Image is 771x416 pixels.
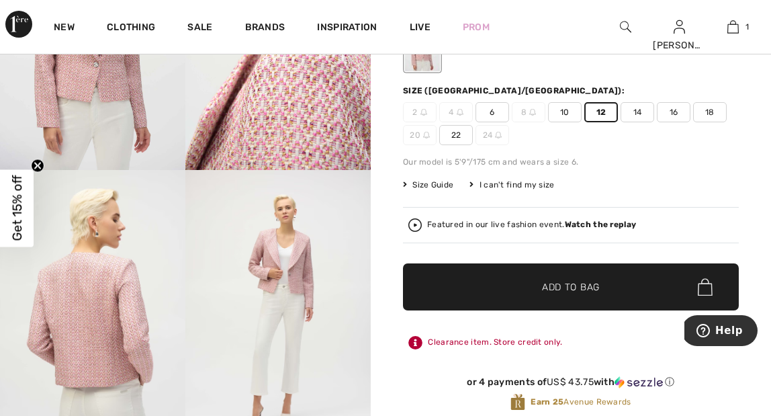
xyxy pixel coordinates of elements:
[657,102,690,122] span: 16
[403,376,739,393] div: or 4 payments ofUS$ 43.75withSezzle Click to learn more about Sezzle
[531,397,563,407] strong: Earn 25
[403,125,437,145] span: 20
[727,19,739,35] img: My Bag
[707,19,760,35] a: 1
[529,109,536,116] img: ring-m.svg
[9,175,25,241] span: Get 15% off
[403,102,437,122] span: 2
[317,22,377,36] span: Inspiration
[427,220,636,229] div: Featured in our live fashion event.
[674,19,685,35] img: My Info
[439,125,473,145] span: 22
[510,393,525,411] img: Avenue Rewards
[475,102,509,122] span: 6
[403,85,627,97] div: Size ([GEOGRAPHIC_DATA]/[GEOGRAPHIC_DATA]):
[403,179,453,191] span: Size Guide
[463,20,490,34] a: Prom
[405,21,440,71] div: Pink/Multi
[403,156,739,168] div: Our model is 5'9"/175 cm and wears a size 6.
[615,376,663,388] img: Sezzle
[475,125,509,145] span: 24
[584,102,618,122] span: 12
[531,396,631,408] span: Avenue Rewards
[698,278,713,296] img: Bag.svg
[403,263,739,310] button: Add to Bag
[745,21,749,33] span: 1
[469,179,554,191] div: I can't find my size
[542,280,600,294] span: Add to Bag
[495,132,502,138] img: ring-m.svg
[621,102,654,122] span: 14
[187,22,212,36] a: Sale
[423,132,430,138] img: ring-m.svg
[54,22,75,36] a: New
[620,19,631,35] img: search the website
[684,315,758,349] iframe: Opens a widget where you can find more information
[420,109,427,116] img: ring-m.svg
[245,22,285,36] a: Brands
[403,376,739,388] div: or 4 payments of with
[31,159,44,172] button: Close teaser
[410,20,430,34] a: Live
[548,102,582,122] span: 10
[565,220,637,229] strong: Watch the replay
[5,11,32,38] img: 1ère Avenue
[107,22,155,36] a: Clothing
[512,102,545,122] span: 8
[693,102,727,122] span: 18
[403,331,739,355] div: Clearance item. Store credit only.
[674,20,685,33] a: Sign In
[408,218,422,232] img: Watch the replay
[653,38,705,52] div: [PERSON_NAME]
[457,109,463,116] img: ring-m.svg
[547,376,594,388] span: US$ 43.75
[439,102,473,122] span: 4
